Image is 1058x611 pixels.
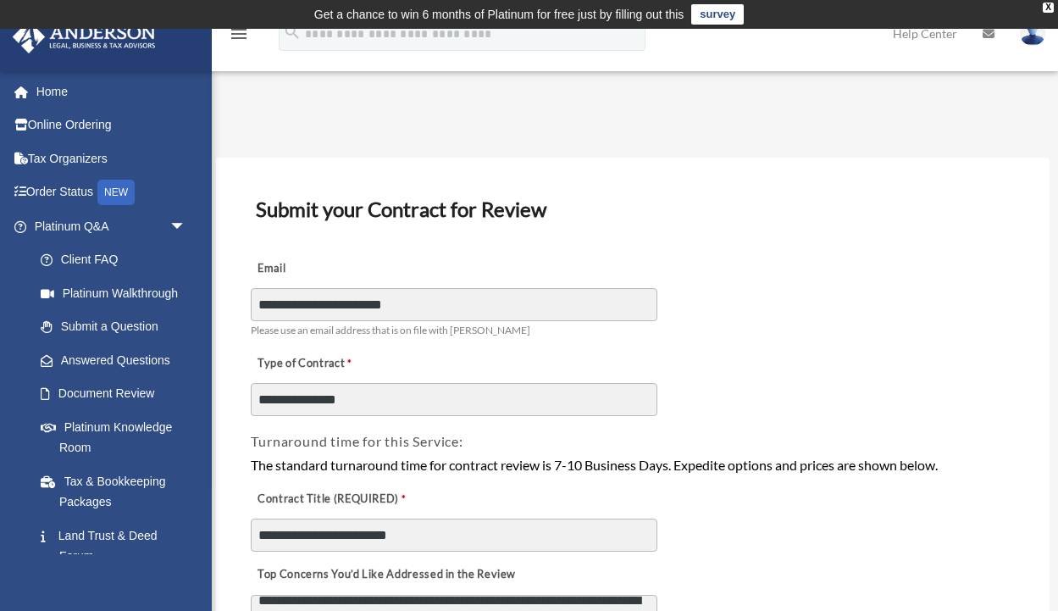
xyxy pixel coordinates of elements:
span: arrow_drop_down [169,209,203,244]
i: search [283,23,302,42]
a: Submit a Question [24,310,212,344]
a: Platinum Walkthrough [24,276,212,310]
a: Document Review [24,377,203,411]
a: Land Trust & Deed Forum [24,519,212,573]
label: Top Concerns You’d Like Addressed in the Review [251,563,520,586]
span: Turnaround time for this Service: [251,433,463,449]
a: Answered Questions [24,343,212,377]
a: Platinum Q&Aarrow_drop_down [12,209,212,243]
div: Get a chance to win 6 months of Platinum for free just by filling out this [314,4,684,25]
div: NEW [97,180,135,205]
span: Please use an email address that is on file with [PERSON_NAME] [251,324,530,336]
a: Home [12,75,212,108]
div: The standard turnaround time for contract review is 7-10 Business Days. Expedite options and pric... [251,454,1014,476]
div: close [1043,3,1054,13]
a: Platinum Knowledge Room [24,410,212,464]
a: survey [691,4,744,25]
a: Tax Organizers [12,142,212,175]
label: Type of Contract [251,352,420,375]
img: User Pic [1020,21,1045,46]
a: Client FAQ [24,243,212,277]
a: Order StatusNEW [12,175,212,210]
a: Online Ordering [12,108,212,142]
i: menu [229,24,249,44]
a: menu [229,30,249,44]
img: Anderson Advisors Platinum Portal [8,20,161,53]
label: Contract Title (REQUIRED) [251,487,420,511]
h3: Submit your Contract for Review [249,192,1016,227]
a: Tax & Bookkeeping Packages [24,464,212,519]
label: Email [251,257,420,281]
